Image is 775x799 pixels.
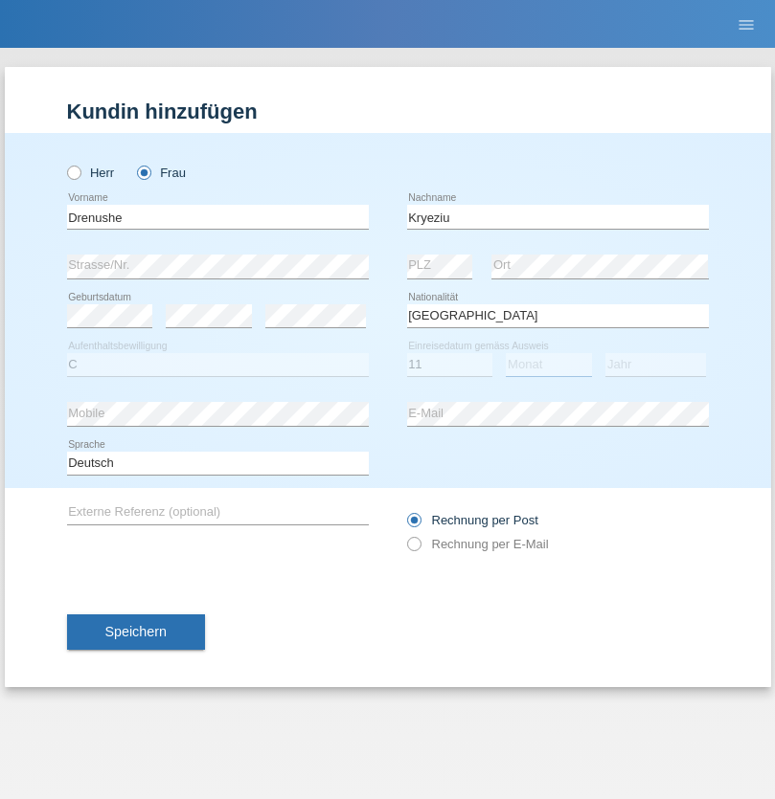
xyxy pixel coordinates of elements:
input: Herr [67,166,80,178]
label: Rechnung per Post [407,513,538,527]
label: Frau [137,166,186,180]
label: Rechnung per E-Mail [407,537,549,551]
input: Frau [137,166,149,178]
input: Rechnung per E-Mail [407,537,420,561]
input: Rechnung per Post [407,513,420,537]
button: Speichern [67,614,205,651]
span: Speichern [105,624,167,639]
a: menu [727,18,765,30]
h1: Kundin hinzufügen [67,100,709,123]
label: Herr [67,166,115,180]
i: menu [737,15,756,34]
